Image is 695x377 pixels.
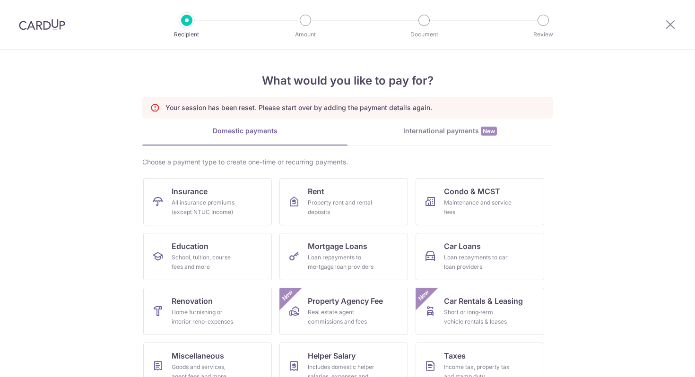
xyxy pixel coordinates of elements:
[142,157,553,167] div: Choose a payment type to create one-time or recurring payments.
[165,103,432,112] p: Your session has been reset. Please start over by adding the payment details again.
[444,308,512,326] div: Short or long‑term vehicle rentals & leases
[308,253,376,272] div: Loan repayments to mortgage loan providers
[152,30,222,39] p: Recipient
[347,126,553,136] div: International payments
[142,126,347,136] div: Domestic payments
[481,127,497,136] span: New
[508,30,578,39] p: Review
[389,30,459,39] p: Document
[308,350,356,361] span: Helper Salary
[308,240,367,252] span: Mortgage Loans
[308,295,383,307] span: Property Agency Fee
[172,240,208,252] span: Education
[270,30,340,39] p: Amount
[143,288,272,335] a: RenovationHome furnishing or interior reno-expenses
[444,295,523,307] span: Car Rentals & Leasing
[172,308,240,326] div: Home furnishing or interior reno-expenses
[444,253,512,272] div: Loan repayments to car loan providers
[279,178,408,225] a: RentProperty rent and rental deposits
[172,198,240,217] div: All insurance premiums (except NTUC Income)
[172,295,213,307] span: Renovation
[416,288,544,335] a: Car Rentals & LeasingShort or long‑term vehicle rentals & leasesNew
[172,186,208,197] span: Insurance
[416,288,432,303] span: New
[142,72,553,89] h4: What would you like to pay for?
[19,19,65,30] img: CardUp
[444,240,481,252] span: Car Loans
[308,186,324,197] span: Rent
[308,198,376,217] div: Property rent and rental deposits
[280,288,295,303] span: New
[416,178,544,225] a: Condo & MCSTMaintenance and service fees
[416,233,544,280] a: Car LoansLoan repayments to car loan providers
[143,233,272,280] a: EducationSchool, tuition, course fees and more
[444,350,466,361] span: Taxes
[279,233,408,280] a: Mortgage LoansLoan repayments to mortgage loan providers
[172,350,224,361] span: Miscellaneous
[308,308,376,326] div: Real estate agent commissions and fees
[279,288,408,335] a: Property Agency FeeReal estate agent commissions and feesNew
[444,186,500,197] span: Condo & MCST
[444,198,512,217] div: Maintenance and service fees
[634,349,686,372] iframe: Opens a widget where you can find more information
[143,178,272,225] a: InsuranceAll insurance premiums (except NTUC Income)
[172,253,240,272] div: School, tuition, course fees and more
